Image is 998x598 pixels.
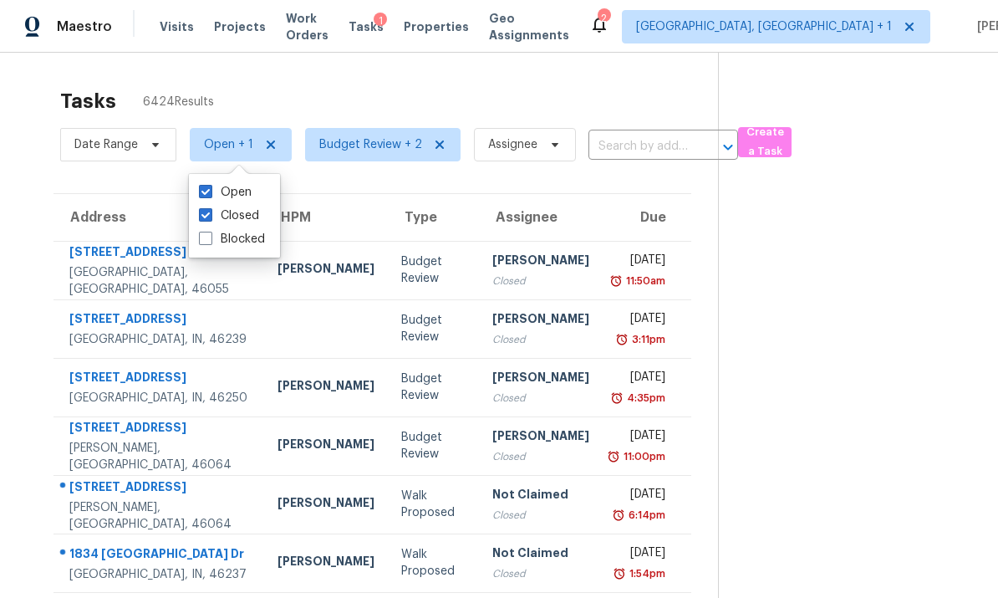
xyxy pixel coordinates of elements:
div: [DATE] [616,369,666,390]
label: Closed [199,207,259,224]
img: Overdue Alarm Icon [609,273,623,289]
div: [GEOGRAPHIC_DATA], [GEOGRAPHIC_DATA], 46055 [69,264,251,298]
label: Blocked [199,231,265,248]
span: Maestro [57,18,112,35]
div: [PERSON_NAME] [492,427,589,448]
span: Assignee [488,136,537,153]
span: Budget Review + 2 [319,136,422,153]
span: Date Range [74,136,138,153]
span: Open + 1 [204,136,253,153]
div: [GEOGRAPHIC_DATA], IN, 46250 [69,390,251,406]
label: Open [199,184,252,201]
div: Budget Review [401,429,465,463]
div: 11:50am [623,273,665,289]
div: Walk Proposed [401,546,465,580]
div: 11:00pm [620,448,665,465]
img: Overdue Alarm Icon [607,448,620,465]
span: Properties [404,18,469,35]
span: 6424 Results [143,94,214,110]
div: Walk Proposed [401,488,465,521]
div: [PERSON_NAME] [278,553,374,574]
span: Tasks [349,21,384,33]
div: [DATE] [616,427,666,448]
div: Closed [492,565,589,582]
div: [PERSON_NAME] [278,494,374,515]
th: HPM [264,194,388,241]
span: Create a Task [746,123,783,161]
div: 1 [374,13,387,29]
span: Geo Assignments [489,10,569,43]
button: Open [716,135,740,159]
div: [PERSON_NAME] [278,377,374,398]
div: [PERSON_NAME] [278,436,374,457]
div: 2 [598,10,609,27]
div: [DATE] [616,310,666,331]
div: [PERSON_NAME] [492,310,589,331]
input: Search by address [588,134,691,160]
div: [PERSON_NAME] [278,260,374,281]
span: [GEOGRAPHIC_DATA], [GEOGRAPHIC_DATA] + 1 [636,18,892,35]
div: Closed [492,448,589,465]
div: Closed [492,507,589,524]
div: 1834 [GEOGRAPHIC_DATA] Dr [69,545,251,566]
div: 4:35pm [624,390,665,406]
div: [STREET_ADDRESS] [69,369,251,390]
div: [PERSON_NAME], [GEOGRAPHIC_DATA], 46064 [69,440,251,473]
div: [STREET_ADDRESS] [69,478,251,499]
div: [DATE] [616,486,666,507]
div: [PERSON_NAME] [492,369,589,390]
th: Due [603,194,692,241]
div: Closed [492,331,589,348]
div: Not Claimed [492,544,589,565]
h2: Tasks [60,93,116,110]
div: [STREET_ADDRESS] [69,419,251,440]
span: Projects [214,18,266,35]
th: Assignee [479,194,603,241]
div: Closed [492,273,589,289]
div: Budget Review [401,312,465,345]
div: 3:11pm [629,331,665,348]
div: [DATE] [616,544,666,565]
img: Overdue Alarm Icon [615,331,629,348]
img: Overdue Alarm Icon [613,565,626,582]
button: Create a Task [738,127,792,157]
div: Closed [492,390,589,406]
div: [GEOGRAPHIC_DATA], IN, 46237 [69,566,251,583]
div: Budget Review [401,371,465,404]
div: [DATE] [616,252,666,273]
div: [PERSON_NAME], [GEOGRAPHIC_DATA], 46064 [69,499,251,533]
div: Budget Review [401,253,465,287]
th: Address [53,194,264,241]
img: Overdue Alarm Icon [610,390,624,406]
div: [STREET_ADDRESS] [69,310,251,331]
div: 6:14pm [625,507,665,524]
span: Work Orders [286,10,328,43]
img: Overdue Alarm Icon [612,507,625,524]
div: [GEOGRAPHIC_DATA], IN, 46239 [69,331,251,348]
div: [PERSON_NAME] [492,252,589,273]
span: Visits [160,18,194,35]
div: [STREET_ADDRESS] [69,243,251,264]
div: 1:54pm [626,565,665,582]
div: Not Claimed [492,486,589,507]
th: Type [388,194,478,241]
